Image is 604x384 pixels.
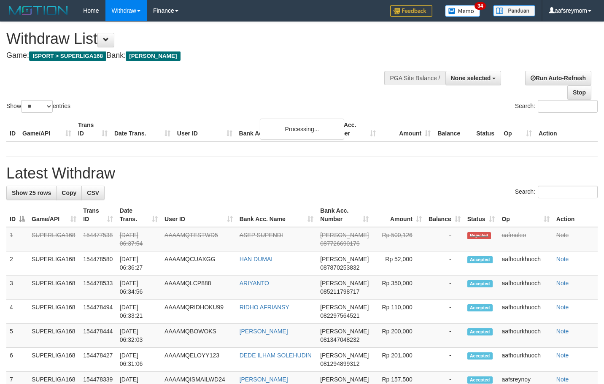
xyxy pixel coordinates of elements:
a: ASEP SUPENDI [240,232,283,238]
th: Amount [379,117,434,141]
td: AAAAMQRIDHOKU99 [161,300,236,324]
img: Button%20Memo.svg [445,5,480,17]
td: aafhourkhuoch [498,276,553,300]
h1: Withdraw List [6,30,394,47]
td: - [425,348,464,372]
td: Rp 110,000 [372,300,425,324]
th: User ID: activate to sort column ascending [161,203,236,227]
span: Accepted [467,280,493,287]
td: 5 [6,324,28,348]
span: Copy [62,189,76,196]
label: Search: [515,186,598,198]
button: None selected [445,71,502,85]
label: Search: [515,100,598,113]
th: Balance: activate to sort column ascending [425,203,464,227]
div: PGA Site Balance / [384,71,445,85]
td: - [425,227,464,251]
td: Rp 52,000 [372,251,425,276]
td: Rp 201,000 [372,348,425,372]
td: Rp 200,000 [372,324,425,348]
th: Date Trans.: activate to sort column ascending [116,203,161,227]
input: Search: [538,186,598,198]
span: Copy 081347048232 to clipboard [320,336,359,343]
td: SUPERLIGA168 [28,227,80,251]
th: Game/API: activate to sort column ascending [28,203,80,227]
td: SUPERLIGA168 [28,324,80,348]
td: AAAAMQLCP888 [161,276,236,300]
img: Feedback.jpg [390,5,432,17]
span: [PERSON_NAME] [320,280,369,287]
h4: Game: Bank: [6,51,394,60]
select: Showentries [21,100,53,113]
th: Bank Acc. Number [324,117,379,141]
th: Op [500,117,535,141]
th: User ID [174,117,236,141]
td: - [425,276,464,300]
a: [PERSON_NAME] [240,328,288,335]
th: Trans ID: activate to sort column ascending [80,203,116,227]
span: Accepted [467,328,493,335]
a: Stop [567,85,591,100]
a: Copy [56,186,82,200]
span: 34 [475,2,486,10]
td: SUPERLIGA168 [28,276,80,300]
span: Rejected [467,232,491,239]
a: Note [556,256,569,262]
span: Accepted [467,304,493,311]
a: Show 25 rows [6,186,57,200]
span: Copy 087870253832 to clipboard [320,264,359,271]
label: Show entries [6,100,70,113]
a: Note [556,304,569,311]
td: 154478580 [80,251,116,276]
td: - [425,251,464,276]
td: [DATE] 06:34:56 [116,276,161,300]
span: [PERSON_NAME] [320,328,369,335]
th: Game/API [19,117,75,141]
td: 1 [6,227,28,251]
a: Note [556,232,569,238]
td: AAAAMQTESTWD5 [161,227,236,251]
td: aafmaleo [498,227,553,251]
th: Action [535,117,598,141]
a: DEDE ILHAM SOLEHUDIN [240,352,312,359]
td: - [425,300,464,324]
td: 6 [6,348,28,372]
th: Trans ID [75,117,111,141]
th: Bank Acc. Name: activate to sort column ascending [236,203,317,227]
th: Bank Acc. Number: activate to sort column ascending [317,203,372,227]
th: ID: activate to sort column descending [6,203,28,227]
span: Accepted [467,376,493,384]
img: MOTION_logo.png [6,4,70,17]
th: Balance [434,117,473,141]
td: 154478494 [80,300,116,324]
th: Action [553,203,598,227]
td: aafhourkhuoch [498,300,553,324]
td: 154478533 [80,276,116,300]
span: Copy 087726690176 to clipboard [320,240,359,247]
td: 154478427 [80,348,116,372]
span: Copy 081294899312 to clipboard [320,360,359,367]
td: [DATE] 06:31:06 [116,348,161,372]
span: ISPORT > SUPERLIGA168 [29,51,106,61]
td: AAAAMQBOWOKS [161,324,236,348]
td: aafhourkhuoch [498,348,553,372]
td: aafhourkhuoch [498,251,553,276]
td: 154478444 [80,324,116,348]
td: [DATE] 06:36:27 [116,251,161,276]
td: [DATE] 06:37:54 [116,227,161,251]
th: Date Trans. [111,117,174,141]
td: SUPERLIGA168 [28,251,80,276]
th: Bank Acc. Name [236,117,325,141]
th: Status [473,117,500,141]
a: Note [556,352,569,359]
span: [PERSON_NAME] [320,232,369,238]
th: Status: activate to sort column ascending [464,203,499,227]
td: Rp 350,000 [372,276,425,300]
td: 4 [6,300,28,324]
span: Show 25 rows [12,189,51,196]
td: 2 [6,251,28,276]
td: 154477538 [80,227,116,251]
td: [DATE] 06:33:21 [116,300,161,324]
td: Rp 500,126 [372,227,425,251]
td: aafhourkhuoch [498,324,553,348]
